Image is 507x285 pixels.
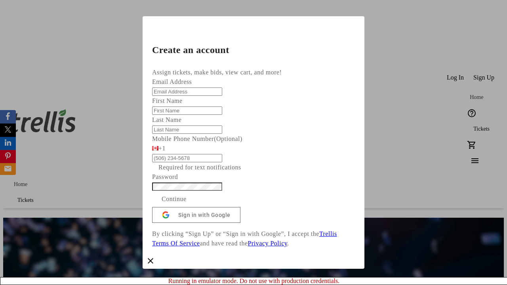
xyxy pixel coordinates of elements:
span: Continue [162,194,187,204]
button: Close [143,253,158,269]
input: First Name [152,106,222,115]
label: Last Name [152,116,181,123]
input: Last Name [152,125,222,134]
h2: Create an account [152,45,355,55]
tr-hint: Required for text notifications [158,163,241,172]
label: Email Address [152,78,192,85]
div: Assign tickets, make bids, view cart, and more! [152,68,355,77]
a: Privacy Policy [248,240,288,247]
span: Sign in with Google [178,212,231,218]
input: (506) 234-5678 [152,154,222,162]
p: By clicking “Sign Up” or “Sign in with Google”, I accept the and have read the . [152,229,355,248]
label: Mobile Phone Number (Optional) [152,135,242,142]
label: Password [152,173,178,180]
label: First Name [152,97,183,104]
input: Email Address [152,87,222,96]
button: Sign in with Google [152,207,240,223]
button: Continue [152,191,196,207]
